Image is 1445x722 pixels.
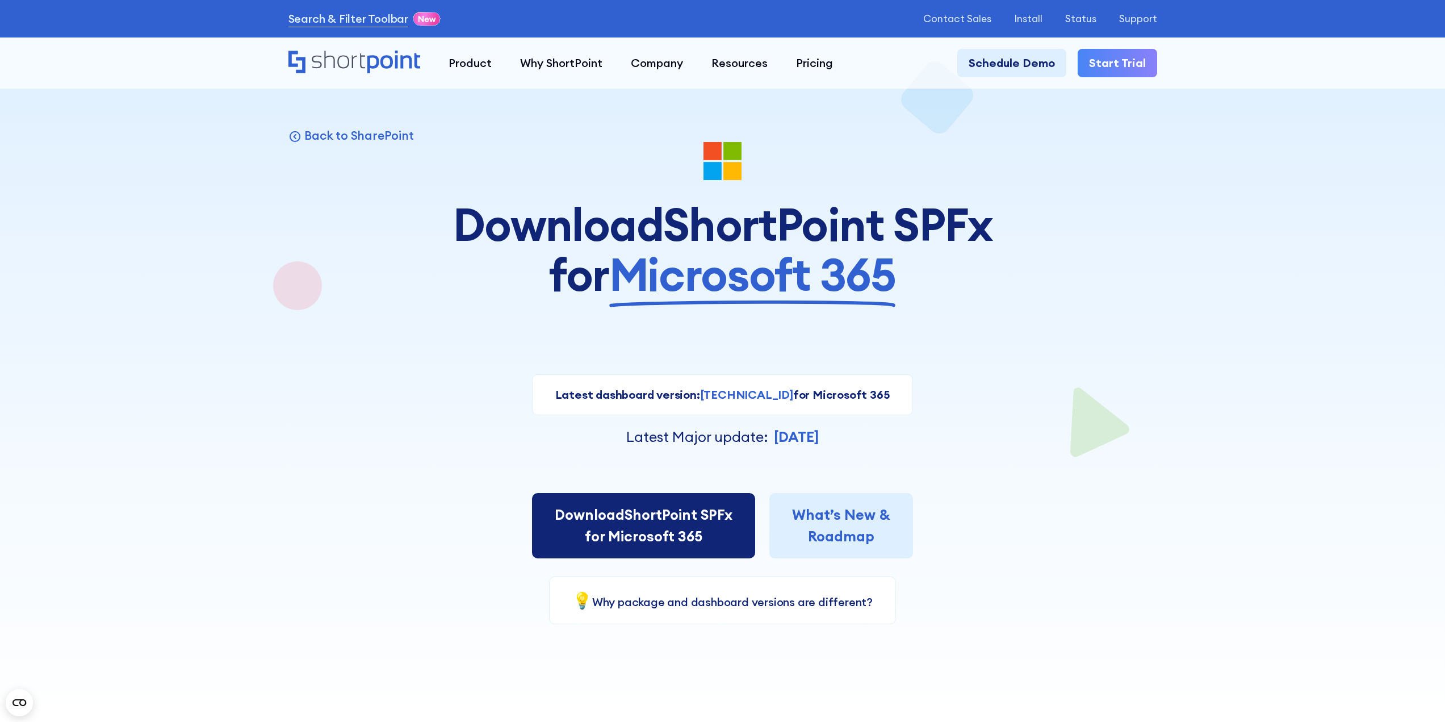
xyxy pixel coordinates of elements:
a: DownloadShortPoint SPFxfor Microsoft 365 [532,493,755,558]
iframe: Chat Widget [1241,590,1445,722]
span: Download [453,199,663,249]
a: Status [1065,13,1096,24]
a: Contact Sales [923,13,991,24]
a: 💡Why package and dashboard versions are different? [572,595,873,609]
p: Back to SharePoint [304,128,413,143]
strong: [DATE] [774,428,819,446]
a: Search & Filter Toolbar [288,10,408,27]
div: Pricing [796,55,833,72]
a: Back to SharePoint [288,128,414,143]
div: Company [631,55,683,72]
a: Pricing [782,49,847,77]
a: Company [617,49,697,77]
a: Install [1014,13,1042,24]
a: Resources [697,49,782,77]
button: Open CMP widget [6,689,33,716]
strong: [TECHNICAL_ID] [700,387,793,402]
a: Home [288,51,421,75]
a: Support [1119,13,1157,24]
strong: for Microsoft 365 [793,387,890,402]
div: Product [449,55,492,72]
a: What’s New &Roadmap [769,493,913,558]
div: Why ShortPoint [520,55,602,72]
h1: ShortPoint SPFx for [439,199,1007,299]
span: 💡 [572,590,592,611]
a: Product [434,49,506,77]
a: Schedule Demo [957,49,1066,77]
strong: Latest dashboard version: [555,387,700,402]
span: Microsoft 365 [609,249,896,299]
div: Widget chat [1241,590,1445,722]
div: Resources [711,55,768,72]
span: Download [555,506,625,524]
a: Why ShortPoint [506,49,617,77]
p: Latest Major update: [626,427,768,448]
a: Start Trial [1078,49,1157,77]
